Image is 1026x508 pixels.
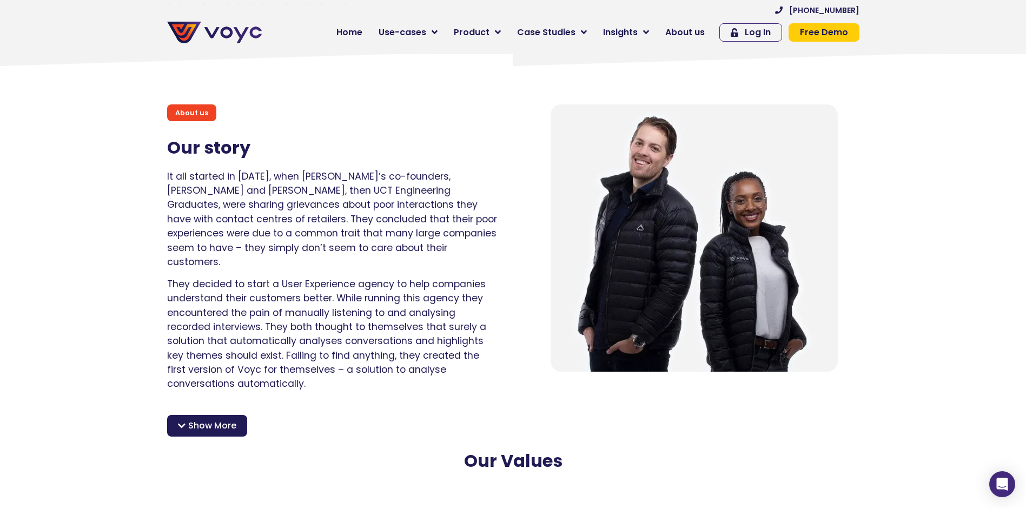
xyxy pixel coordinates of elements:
[328,22,370,43] a: Home
[167,104,216,121] div: About us
[167,137,497,158] h2: Our story
[167,277,497,391] p: They decided to start a User Experience agency to help companies understand their customers bette...
[167,169,497,269] p: It all started in [DATE], when [PERSON_NAME]’s co-founders, [PERSON_NAME] and [PERSON_NAME], then...
[603,26,638,39] span: Insights
[551,104,838,372] img: About us
[509,22,595,43] a: Case Studies
[789,23,859,42] a: Free Demo
[446,22,509,43] a: Product
[167,22,262,43] img: voyc-full-logo
[989,471,1015,497] div: Open Intercom Messenger
[379,26,426,39] span: Use-cases
[595,22,657,43] a: Insights
[657,22,713,43] a: About us
[719,23,782,42] a: Log In
[800,28,848,37] span: Free Demo
[789,6,859,14] span: [PHONE_NUMBER]
[167,415,247,437] div: Show More
[167,399,859,441] p: After making it into the prestigious Techstars [DOMAIN_NAME] accelerator in [GEOGRAPHIC_DATA], th...
[188,419,236,432] span: Show More
[370,22,446,43] a: Use-cases
[336,26,362,39] span: Home
[454,26,489,39] span: Product
[775,6,859,14] a: [PHONE_NUMBER]
[517,26,575,39] span: Case Studies
[170,451,856,471] h2: Our Values
[745,28,771,37] span: Log In
[665,26,705,39] span: About us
